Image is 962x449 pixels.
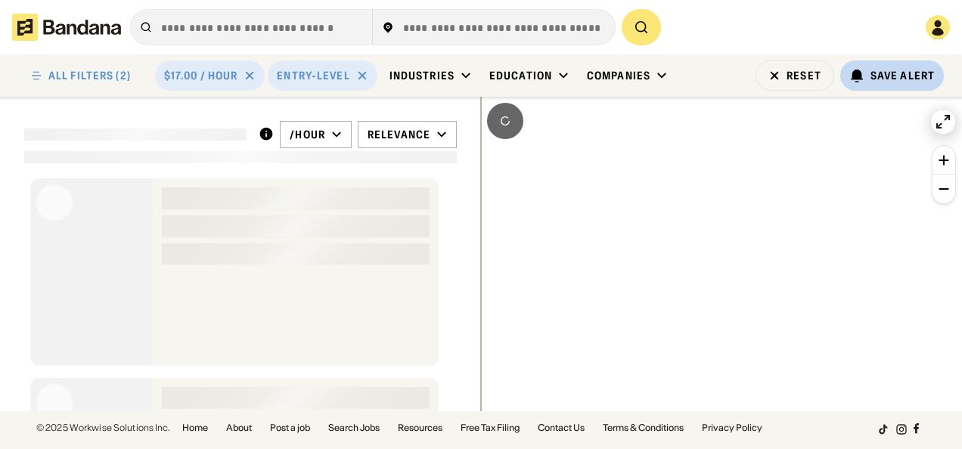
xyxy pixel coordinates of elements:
a: Free Tax Filing [461,423,520,432]
a: Privacy Policy [702,423,762,432]
img: Bandana logotype [12,14,121,41]
a: Contact Us [538,423,585,432]
div: Entry-Level [277,69,349,82]
a: Search Jobs [328,423,380,432]
a: Resources [398,423,442,432]
div: Industries [389,69,455,82]
div: grid [24,172,457,411]
a: About [226,423,252,432]
div: Education [489,69,552,82]
div: ALL FILTERS (2) [48,70,131,81]
a: Home [182,423,208,432]
a: Terms & Conditions [603,423,684,432]
div: Companies [587,69,650,82]
a: Post a job [270,423,310,432]
div: Reset [787,70,821,81]
div: $17.00 / hour [164,69,238,82]
div: © 2025 Workwise Solutions Inc. [36,423,170,432]
div: Relevance [368,128,430,141]
div: Save Alert [870,69,935,82]
div: /hour [290,128,325,141]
